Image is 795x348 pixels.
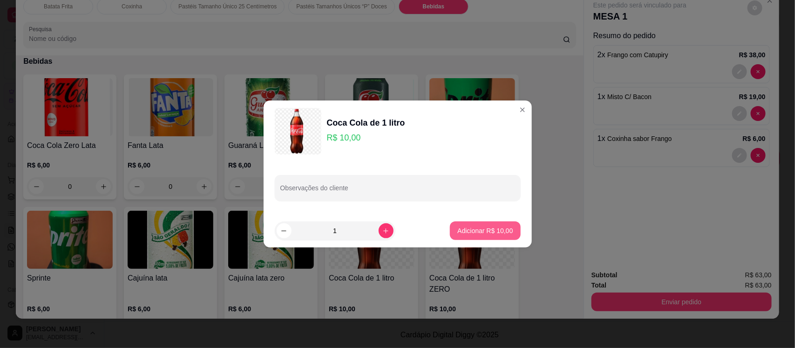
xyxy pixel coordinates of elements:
[327,131,405,144] p: R$ 10,00
[450,221,520,240] button: Adicionar R$ 10,00
[457,226,513,235] p: Adicionar R$ 10,00
[280,187,515,196] input: Observações do cliente
[277,223,292,238] button: decrease-product-quantity
[275,108,321,154] img: product-image
[379,223,394,238] button: increase-product-quantity
[327,116,405,129] div: Coca Cola de 1 litro
[515,102,530,117] button: Close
